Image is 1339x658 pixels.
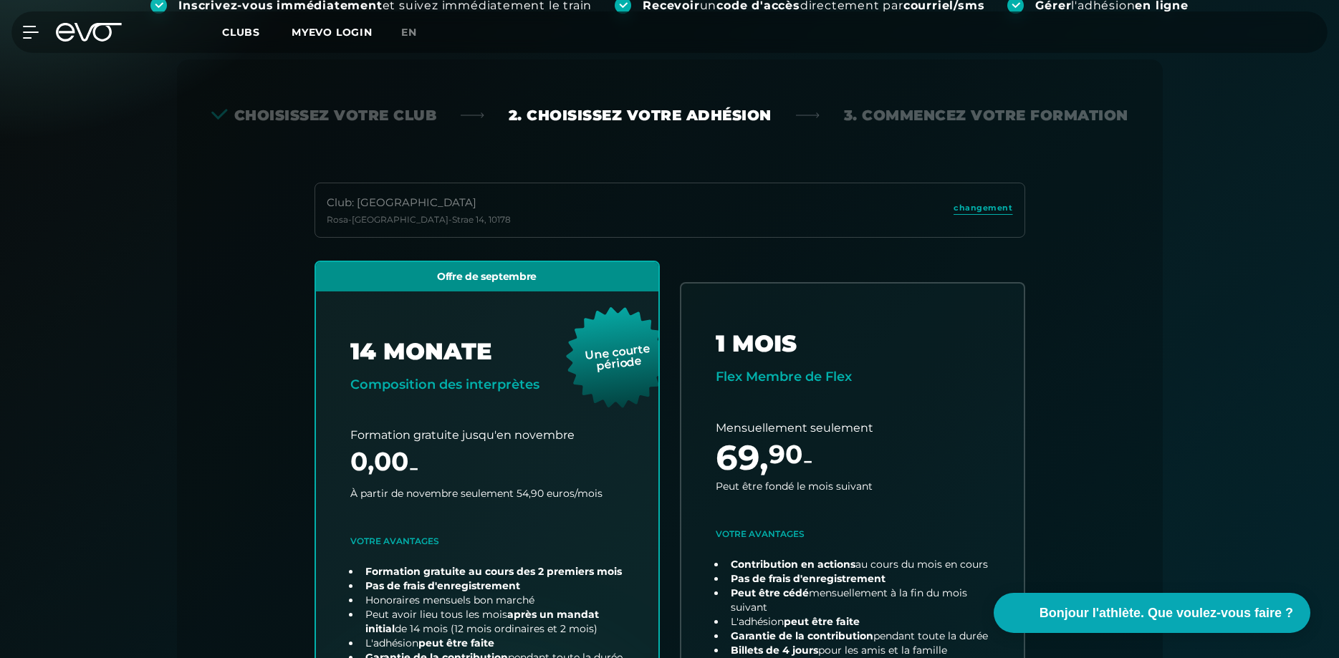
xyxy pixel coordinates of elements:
span: Clubs [222,26,260,39]
div: 2. Choisissez votre adhésion [509,105,772,125]
button: Bonjour l'athlète. Que voulez-vous faire ? [994,593,1310,633]
a: Clubs [222,25,289,39]
div: 3. Commencez votre formation [844,105,1128,125]
a: MYEVO LOGIN [292,26,373,39]
div: Club: [GEOGRAPHIC_DATA] [327,195,511,211]
a: changement [954,202,1013,218]
div: Choisissez votre club [211,105,437,125]
div: Rosa-[GEOGRAPHIC_DATA]-Strae 14, 10178 [327,214,511,226]
span: Bonjour l'athlète. Que voulez-vous faire ? [1040,604,1293,623]
a: en [401,24,434,41]
span: en [401,26,417,39]
span: changement [954,202,1013,214]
